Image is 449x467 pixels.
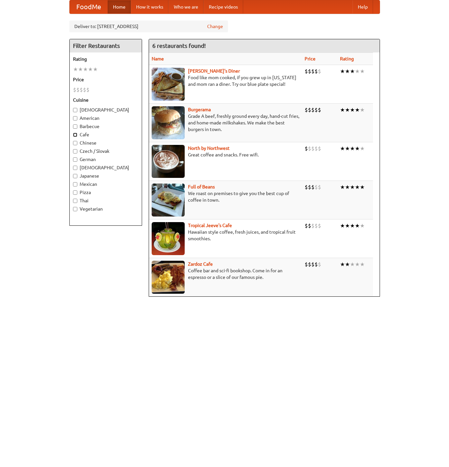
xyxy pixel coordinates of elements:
[73,123,138,130] label: Barbecue
[152,183,185,217] img: beans.jpg
[152,190,299,203] p: We roast on premises to give you the best cup of coffee in town.
[152,106,185,139] img: burgerama.jpg
[73,164,138,171] label: [DEMOGRAPHIC_DATA]
[152,229,299,242] p: Hawaiian style coffee, fresh juices, and tropical fruit smoothies.
[73,131,138,138] label: Cafe
[73,174,77,178] input: Japanese
[345,261,350,268] li: ★
[73,181,138,187] label: Mexican
[340,145,345,152] li: ★
[340,68,345,75] li: ★
[308,106,311,114] li: $
[360,106,365,114] li: ★
[88,66,93,73] li: ★
[315,106,318,114] li: $
[80,86,83,93] li: $
[305,222,308,229] li: $
[308,68,311,75] li: $
[345,145,350,152] li: ★
[73,124,77,129] input: Barbecue
[152,43,206,49] ng-pluralize: 6 restaurants found!
[350,222,355,229] li: ★
[73,107,138,113] label: [DEMOGRAPHIC_DATA]
[188,107,211,112] a: Burgerama
[73,140,138,146] label: Chinese
[131,0,168,14] a: How it works
[353,0,373,14] a: Help
[188,223,232,228] a: Tropical Jeeve's Cafe
[73,173,138,179] label: Japanese
[152,56,164,61] a: Name
[152,261,185,294] img: zardoz.jpg
[73,189,138,196] label: Pizza
[318,68,321,75] li: $
[340,183,345,191] li: ★
[305,183,308,191] li: $
[345,68,350,75] li: ★
[350,106,355,114] li: ★
[86,86,90,93] li: $
[73,148,138,154] label: Czech / Slovak
[355,222,360,229] li: ★
[311,145,315,152] li: $
[318,106,321,114] li: $
[73,149,77,153] input: Czech / Slovak
[340,222,345,229] li: ★
[360,183,365,191] li: ★
[340,106,345,114] li: ★
[73,157,77,162] input: German
[360,222,365,229] li: ★
[345,106,350,114] li: ★
[315,261,318,268] li: $
[315,145,318,152] li: $
[355,106,360,114] li: ★
[73,115,138,121] label: American
[345,222,350,229] li: ★
[315,222,318,229] li: $
[350,145,355,152] li: ★
[305,56,316,61] a: Price
[355,145,360,152] li: ★
[73,207,77,211] input: Vegetarian
[308,261,311,268] li: $
[355,261,360,268] li: ★
[83,86,86,93] li: $
[73,197,138,204] label: Thai
[152,113,299,133] p: Grade A beef, freshly ground every day, hand-cut fries, and home-made milkshakes. We make the bes...
[152,74,299,87] p: Food like mom cooked, if you grew up in [US_STATE] and mom ran a diner. Try our blue plate special!
[188,261,213,267] a: Zardoz Cafe
[207,23,223,30] a: Change
[318,183,321,191] li: $
[340,56,354,61] a: Rating
[73,108,77,112] input: [DEMOGRAPHIC_DATA]
[340,261,345,268] li: ★
[108,0,131,14] a: Home
[73,86,76,93] li: $
[305,145,308,152] li: $
[188,68,240,74] a: [PERSON_NAME]'s Diner
[305,68,308,75] li: $
[188,146,230,151] b: North by Northwest
[305,261,308,268] li: $
[152,267,299,281] p: Coffee bar and sci-fi bookshop. Come in for an espresso or a slice of our famous pie.
[73,199,77,203] input: Thai
[318,145,321,152] li: $
[311,183,315,191] li: $
[318,222,321,229] li: $
[73,133,77,137] input: Cafe
[152,222,185,255] img: jeeves.jpg
[188,184,215,189] a: Full of Beans
[73,76,138,83] h5: Price
[315,68,318,75] li: $
[73,116,77,120] input: American
[152,68,185,101] img: sallys.jpg
[315,183,318,191] li: $
[73,56,138,62] h5: Rating
[70,0,108,14] a: FoodMe
[204,0,243,14] a: Recipe videos
[311,222,315,229] li: $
